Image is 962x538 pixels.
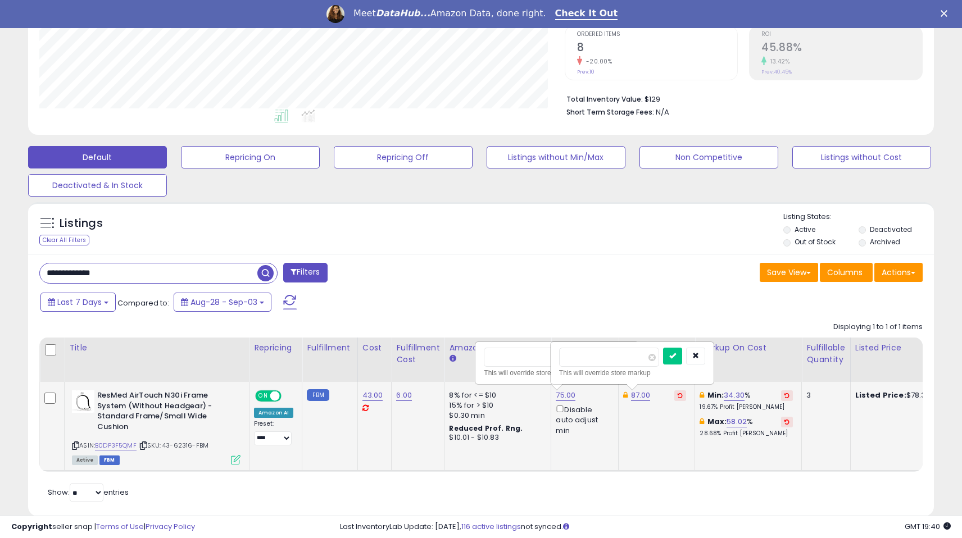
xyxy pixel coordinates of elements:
button: Listings without Min/Max [487,146,625,168]
div: Last InventoryLab Update: [DATE], not synced. [340,522,951,532]
div: Repricing [254,342,297,354]
div: % [700,390,793,411]
i: Revert to store-level Max Markup [784,419,789,425]
div: Listed Price [855,342,952,354]
b: Short Term Storage Fees: [566,107,654,117]
img: 31F5ODVR9cL._SL40_.jpg [72,390,94,413]
h2: 8 [577,41,738,56]
th: The percentage added to the cost of goods (COGS) that forms the calculator for Min & Max prices. [695,338,802,382]
b: ResMed AirTouch N30i Frame System (Without Headgear) - Standard Frame/Small Wide Cushion [97,390,234,435]
div: This will override store markup [559,367,705,379]
div: 3 [806,390,841,400]
p: Listing States: [783,212,934,222]
img: Profile image for Georgie [326,5,344,23]
b: Min: [707,390,724,400]
div: Fulfillment [307,342,352,354]
b: Reduced Prof. Rng. [449,423,523,433]
div: ASIN: [72,390,240,463]
span: Columns [827,267,863,278]
a: 58.02 [727,416,747,427]
b: Total Inventory Value: [566,94,643,104]
button: Aug-28 - Sep-03 [174,293,271,312]
div: Amazon Fees [449,342,546,354]
div: Cost [362,342,387,354]
div: $0.30 min [449,411,542,421]
span: ROI [761,31,922,38]
button: Default [28,146,167,168]
div: $78.30 [855,390,949,400]
label: Out of Stock [795,237,836,247]
button: Last 7 Days [40,293,116,312]
button: Columns [820,263,873,282]
a: 87.00 [631,390,651,401]
a: 116 active listings [461,521,521,532]
span: 2025-09-11 19:40 GMT [905,521,951,532]
div: Amazon AI [254,408,293,418]
div: seller snap | | [11,522,195,532]
span: N/A [656,107,669,117]
i: DataHub... [376,8,430,19]
a: 6.00 [396,390,412,401]
a: Check It Out [555,8,618,20]
div: % [700,417,793,437]
span: Show: entries [48,487,129,498]
button: Non Competitive [639,146,778,168]
div: Title [69,342,244,354]
button: Repricing On [181,146,320,168]
small: Prev: 40.45% [761,69,792,75]
label: Archived [870,237,900,247]
i: This overrides the store level min markup for this listing [700,391,704,399]
span: | SKU: 43-62316-FBM [138,441,208,450]
div: Close [941,10,952,17]
i: Revert to store-level Dynamic Max Price [678,393,683,398]
div: Clear All Filters [39,235,89,245]
li: $129 [566,92,915,105]
a: 43.00 [362,390,383,401]
small: Prev: 10 [577,69,595,75]
small: Amazon Fees. [449,354,456,364]
i: This overrides the store level Dynamic Max Price for this listing [623,391,628,399]
span: Compared to: [117,298,169,308]
span: FBM [99,455,120,465]
label: Deactivated [870,225,912,234]
div: Markup on Cost [700,342,797,354]
div: Meet Amazon Data, done right. [353,8,546,19]
b: Listed Price: [855,390,906,400]
button: Save View [760,263,818,282]
i: This overrides the store level max markup for this listing [700,418,704,425]
div: Disable auto adjust min [556,403,610,436]
a: B0DP3F5QMF [95,441,137,450]
a: Privacy Policy [146,521,195,532]
button: Deactivated & In Stock [28,174,167,197]
div: 15% for > $10 [449,400,542,411]
p: 28.68% Profit [PERSON_NAME] [700,430,793,437]
div: Fulfillable Quantity [806,342,845,366]
button: Filters [283,263,327,282]
span: OFF [280,391,298,401]
h2: 45.88% [761,41,922,56]
div: Displaying 1 to 1 of 1 items [833,322,923,332]
b: Max: [707,416,727,427]
span: Ordered Items [577,31,738,38]
span: Aug-28 - Sep-03 [190,297,257,308]
div: 8% for <= $10 [449,390,542,400]
div: This will override store markup [484,367,630,379]
div: Preset: [254,420,293,445]
p: 19.67% Profit [PERSON_NAME] [700,403,793,411]
i: Revert to store-level Min Markup [784,393,789,398]
div: $10.01 - $10.83 [449,433,542,443]
span: Last 7 Days [57,297,102,308]
a: Terms of Use [96,521,144,532]
a: 75.00 [556,390,575,401]
span: All listings currently available for purchase on Amazon [72,455,98,465]
small: -20.00% [582,57,612,66]
small: FBM [307,389,329,401]
strong: Copyright [11,521,52,532]
a: 34.30 [724,390,745,401]
h5: Listings [60,216,103,231]
span: ON [256,391,270,401]
button: Listings without Cost [792,146,931,168]
label: Active [795,225,815,234]
div: Fulfillment Cost [396,342,439,366]
button: Actions [874,263,923,282]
